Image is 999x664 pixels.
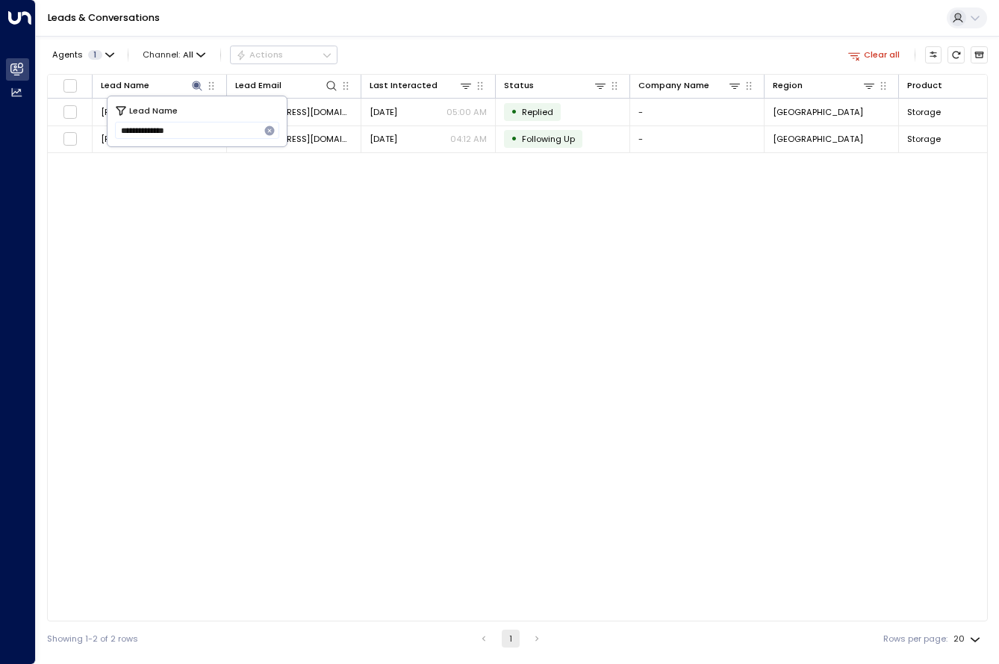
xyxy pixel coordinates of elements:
[638,78,709,93] div: Company Name
[773,133,863,145] span: Berkshire
[773,78,876,93] div: Region
[230,46,337,63] button: Actions
[63,131,78,146] span: Toggle select row
[101,133,169,145] span: Richard Welch
[773,78,803,93] div: Region
[63,78,78,93] span: Toggle select all
[370,78,438,93] div: Last Interacted
[235,78,338,93] div: Lead Email
[63,105,78,120] span: Toggle select row
[235,133,352,145] span: richardrich1973@me.com
[370,106,397,118] span: Aug 04, 2025
[971,46,988,63] button: Archived Leads
[511,128,517,149] div: •
[101,78,204,93] div: Lead Name
[52,51,83,59] span: Agents
[522,133,575,145] span: Following Up
[101,78,149,93] div: Lead Name
[446,106,487,118] p: 05:00 AM
[236,49,283,60] div: Actions
[48,11,160,24] a: Leads & Conversations
[370,133,397,145] span: Aug 03, 2025
[450,133,487,145] p: 04:12 AM
[230,46,337,63] div: Button group with a nested menu
[474,630,547,648] nav: pagination navigation
[630,99,765,125] td: -
[504,78,607,93] div: Status
[907,106,941,118] span: Storage
[773,106,863,118] span: Berkshire
[947,46,965,63] span: Refresh
[129,104,178,117] span: Lead Name
[47,633,138,645] div: Showing 1-2 of 2 rows
[235,78,281,93] div: Lead Email
[502,630,520,648] button: page 1
[925,46,942,63] button: Customize
[138,46,211,63] span: Channel:
[504,78,534,93] div: Status
[907,133,941,145] span: Storage
[88,50,102,60] span: 1
[183,50,193,60] span: All
[843,46,905,63] button: Clear all
[138,46,211,63] button: Channel:All
[101,106,169,118] span: Richard Welch
[511,102,517,122] div: •
[883,633,947,645] label: Rows per page:
[47,46,118,63] button: Agents1
[235,106,352,118] span: richardrich1973@me.com
[638,78,741,93] div: Company Name
[522,106,553,118] span: Replied
[953,630,983,648] div: 20
[370,78,473,93] div: Last Interacted
[630,126,765,152] td: -
[907,78,942,93] div: Product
